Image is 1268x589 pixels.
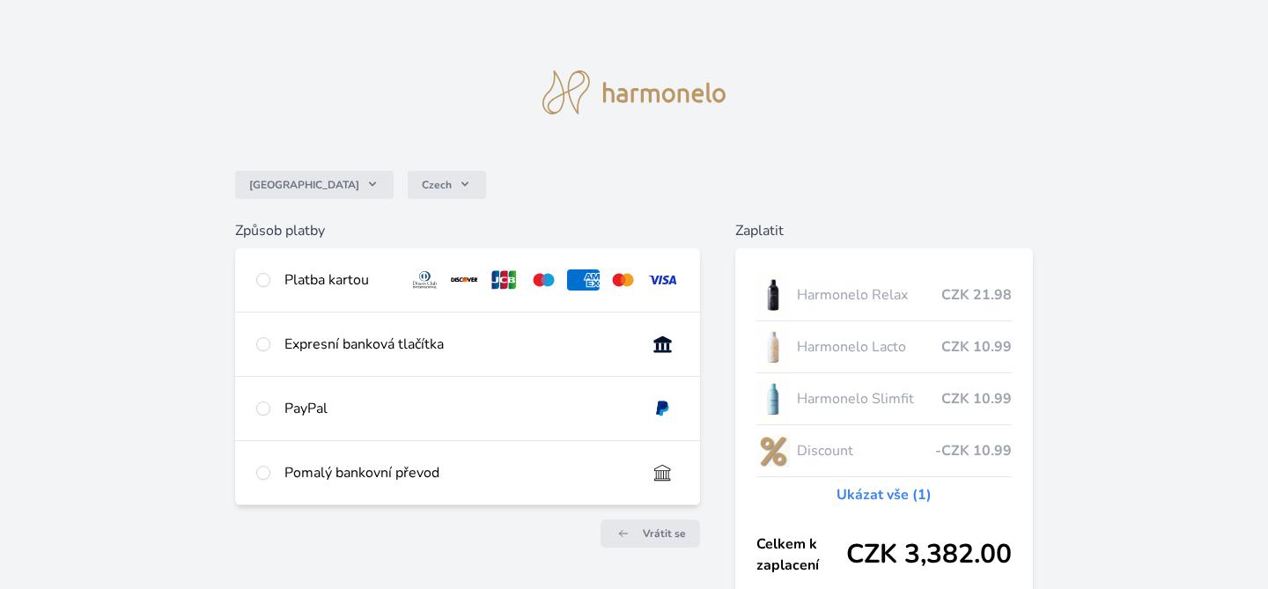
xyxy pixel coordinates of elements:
[284,398,632,419] div: PayPal
[646,269,679,291] img: visa.svg
[735,220,1034,241] h6: Zaplatit
[756,534,847,576] span: Celkem k zaplacení
[284,462,632,483] div: Pomalý bankovní převod
[249,178,359,192] span: [GEOGRAPHIC_DATA]
[797,388,942,409] span: Harmonelo Slimfit
[646,462,679,483] img: bankTransfer_IBAN.svg
[235,171,394,199] button: [GEOGRAPHIC_DATA]
[448,269,481,291] img: discover.svg
[756,429,790,473] img: discount-lo.png
[488,269,520,291] img: jcb.svg
[601,519,700,548] a: Vrátit se
[935,440,1012,461] span: -CZK 10.99
[408,171,486,199] button: Czech
[797,336,942,357] span: Harmonelo Lacto
[941,336,1012,357] span: CZK 10.99
[756,325,790,369] img: CLEAN_LACTO_se_stinem_x-hi-lo.jpg
[409,269,441,291] img: diners.svg
[646,398,679,419] img: paypal.svg
[607,269,639,291] img: mc.svg
[542,70,726,114] img: logo.svg
[846,539,1012,571] span: CZK 3,382.00
[646,334,679,355] img: onlineBanking_CZ.svg
[527,269,560,291] img: maestro.svg
[235,220,700,241] h6: Způsob platby
[284,269,395,291] div: Platba kartou
[422,178,452,192] span: Czech
[284,334,632,355] div: Expresní banková tlačítka
[567,269,600,291] img: amex.svg
[837,484,932,505] a: Ukázat vše (1)
[756,377,790,421] img: SLIMFIT_se_stinem_x-lo.jpg
[756,273,790,317] img: CLEAN_RELAX_se_stinem_x-lo.jpg
[941,284,1012,306] span: CZK 21.98
[643,526,686,541] span: Vrátit se
[797,440,936,461] span: Discount
[797,284,942,306] span: Harmonelo Relax
[941,388,1012,409] span: CZK 10.99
